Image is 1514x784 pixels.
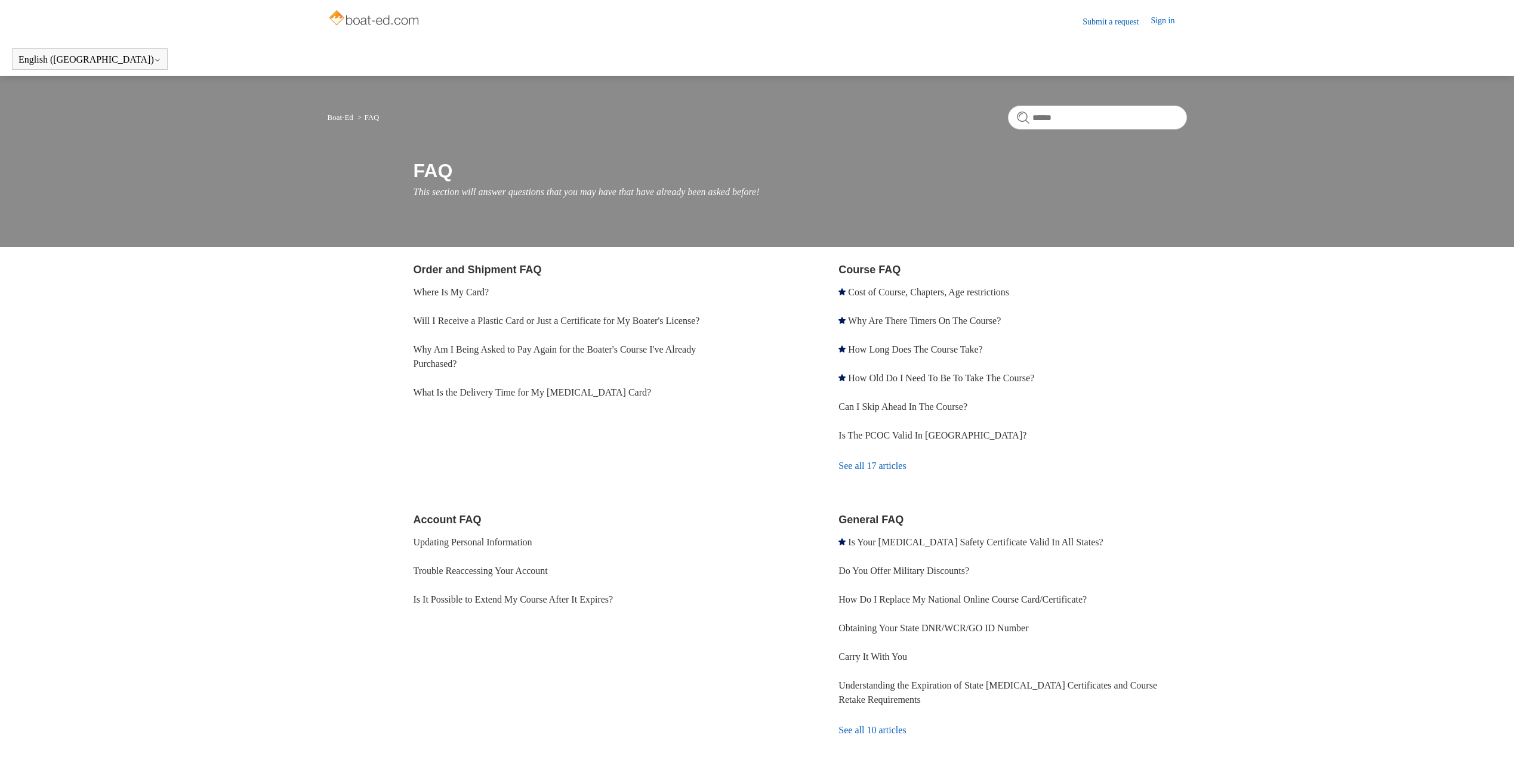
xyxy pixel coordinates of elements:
svg: Promoted article [838,538,846,545]
a: How Do I Replace My National Online Course Card/Certificate? [838,594,1087,604]
a: Why Are There Timers On The Course? [848,316,1001,326]
a: General FAQ [838,514,904,526]
a: Sign in [1151,14,1186,29]
a: Do You Offer Military Discounts? [838,566,969,576]
img: Boat-Ed Help Center home page [328,7,423,31]
a: Cost of Course, Chapters, Age restrictions [848,287,1009,297]
svg: Promoted article [838,288,846,295]
a: Where Is My Card? [414,287,489,297]
a: Account FAQ [414,514,482,526]
a: Can I Skip Ahead In The Course? [838,402,967,412]
p: This section will answer questions that you may have that have already been asked before! [414,185,1187,199]
a: Obtaining Your State DNR/WCR/GO ID Number [838,623,1028,633]
a: Submit a request [1083,16,1151,28]
a: Updating Personal Information [414,537,532,547]
h1: FAQ [414,156,1187,185]
a: Trouble Reaccessing Your Account [414,566,548,576]
button: English ([GEOGRAPHIC_DATA]) [18,54,161,65]
input: Search [1008,106,1187,129]
svg: Promoted article [838,317,846,324]
a: See all 17 articles [838,450,1186,482]
svg: Promoted article [838,374,846,381]
a: Is Your [MEDICAL_DATA] Safety Certificate Valid In All States? [848,537,1103,547]
svg: Promoted article [838,345,846,353]
a: What Is the Delivery Time for My [MEDICAL_DATA] Card? [414,387,652,397]
a: Carry It With You [838,652,907,662]
a: Boat-Ed [328,113,353,122]
a: Why Am I Being Asked to Pay Again for the Boater's Course I've Already Purchased? [414,344,696,369]
li: FAQ [355,113,379,122]
a: See all 10 articles [838,714,1186,746]
a: Is The PCOC Valid In [GEOGRAPHIC_DATA]? [838,430,1026,440]
a: Is It Possible to Extend My Course After It Expires? [414,594,613,604]
a: How Old Do I Need To Be To Take The Course? [848,373,1034,383]
li: Boat-Ed [328,113,356,122]
a: Course FAQ [838,264,901,276]
a: How Long Does The Course Take? [848,344,982,354]
a: Order and Shipment FAQ [414,264,542,276]
a: Will I Receive a Plastic Card or Just a Certificate for My Boater's License? [414,316,700,326]
a: Understanding the Expiration of State [MEDICAL_DATA] Certificates and Course Retake Requirements [838,680,1157,705]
